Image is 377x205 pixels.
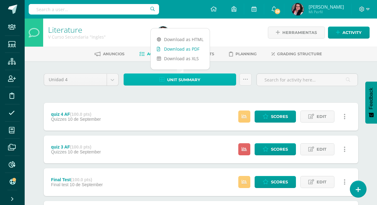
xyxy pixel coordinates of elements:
span: 38 [274,8,281,15]
span: Edit [317,144,326,155]
strong: (100.0 pts) [71,177,92,182]
input: Search a user… [29,4,159,15]
span: Scores [271,176,288,188]
a: Literature [48,24,82,35]
span: [PERSON_NAME] [309,4,344,10]
span: Feedback [368,88,374,109]
span: Scores [271,144,288,155]
div: quiz 4 AF [51,112,101,117]
span: Activities [147,52,169,56]
span: Final test [51,182,68,187]
span: 10 de September [70,182,103,187]
div: V Curso Secundaria 'Ingles' [48,34,150,40]
span: Herramientas [282,27,317,38]
input: Search for activity here… [257,74,358,86]
strong: (100.0 pts) [70,112,91,117]
span: Mi Perfil [309,9,344,15]
a: Download as XLS [151,54,210,63]
a: Planning [229,49,257,59]
a: Activity [328,27,370,39]
span: Quizzes [51,117,67,122]
a: Unit summary [124,73,236,86]
span: Grading structure [277,52,322,56]
img: f89842a4e61842ba27cad18f797cc0cf.png [157,27,169,39]
strong: (100.0 pts) [70,144,91,149]
div: Final Test [51,177,103,182]
div: quiz 3 AF [51,144,101,149]
a: Scores [255,143,296,155]
img: f89842a4e61842ba27cad18f797cc0cf.png [292,3,304,15]
span: 10 de September [68,117,101,122]
a: Unidad 4 [44,74,118,86]
span: Anuncios [103,52,125,56]
button: Feedback - Mostrar encuesta [365,82,377,123]
a: Anuncios [95,49,125,59]
span: Edit [317,111,326,122]
span: 10 de September [68,149,101,154]
a: Scores [255,111,296,123]
span: Activity [342,27,362,38]
h1: Literature [48,25,150,34]
span: Scores [271,111,288,122]
a: Activities [139,49,169,59]
a: Scores [255,176,296,188]
span: Planning [236,52,257,56]
a: Download as HTML [151,35,210,44]
a: Grading structure [272,49,322,59]
span: Unit summary [167,74,200,86]
span: Edit [317,176,326,188]
span: Quizzes [51,149,67,154]
a: Download as PDF [151,44,210,54]
a: Herramientas [268,27,325,39]
span: Unidad 4 [49,74,102,86]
